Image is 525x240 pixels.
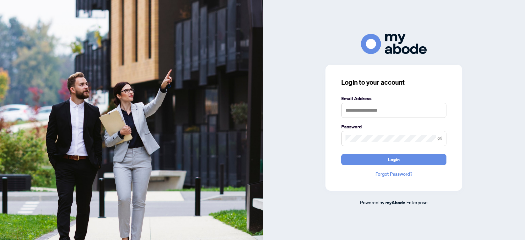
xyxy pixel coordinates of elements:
[406,199,428,205] span: Enterprise
[361,34,427,54] img: ma-logo
[360,199,384,205] span: Powered by
[341,95,446,102] label: Email Address
[341,154,446,165] button: Login
[438,136,442,141] span: eye-invisible
[341,123,446,130] label: Password
[388,154,400,165] span: Login
[341,170,446,178] a: Forgot Password?
[341,78,446,87] h3: Login to your account
[385,199,405,206] a: myAbode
